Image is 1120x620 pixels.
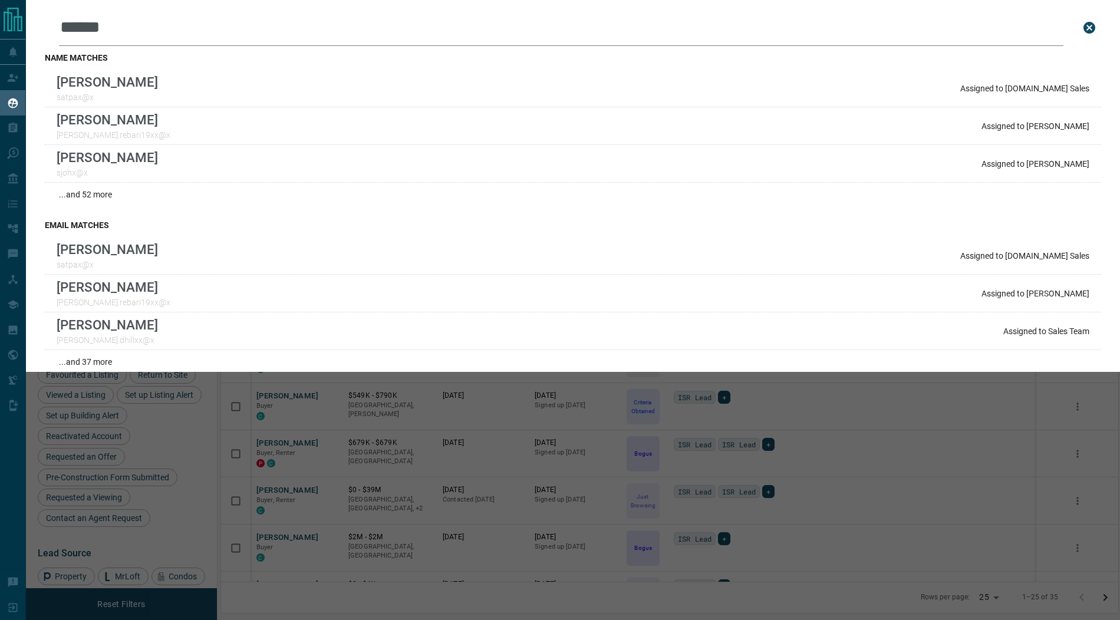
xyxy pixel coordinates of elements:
p: satpax@x [57,260,158,269]
p: [PERSON_NAME] [57,317,158,332]
p: Assigned to [PERSON_NAME] [981,121,1089,131]
p: satpax@x [57,93,158,102]
div: ...and 52 more [45,183,1101,206]
p: sjohx@x [57,168,158,177]
p: [PERSON_NAME] [57,74,158,90]
p: [PERSON_NAME] [57,279,170,295]
p: Assigned to [PERSON_NAME] [981,159,1089,169]
button: close search bar [1078,16,1101,39]
p: [PERSON_NAME].rebari19xx@x [57,298,170,307]
p: Assigned to [DOMAIN_NAME] Sales [960,84,1089,93]
p: [PERSON_NAME] [57,112,170,127]
div: ...and 37 more [45,350,1101,374]
p: Assigned to [PERSON_NAME] [981,289,1089,298]
p: [PERSON_NAME].rebari19xx@x [57,130,170,140]
h3: name matches [45,53,1101,62]
p: [PERSON_NAME] [57,242,158,257]
h3: email matches [45,220,1101,230]
p: [PERSON_NAME].dhillxx@x [57,335,158,345]
p: Assigned to Sales Team [1003,327,1089,336]
p: [PERSON_NAME] [57,150,158,165]
p: Assigned to [DOMAIN_NAME] Sales [960,251,1089,260]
